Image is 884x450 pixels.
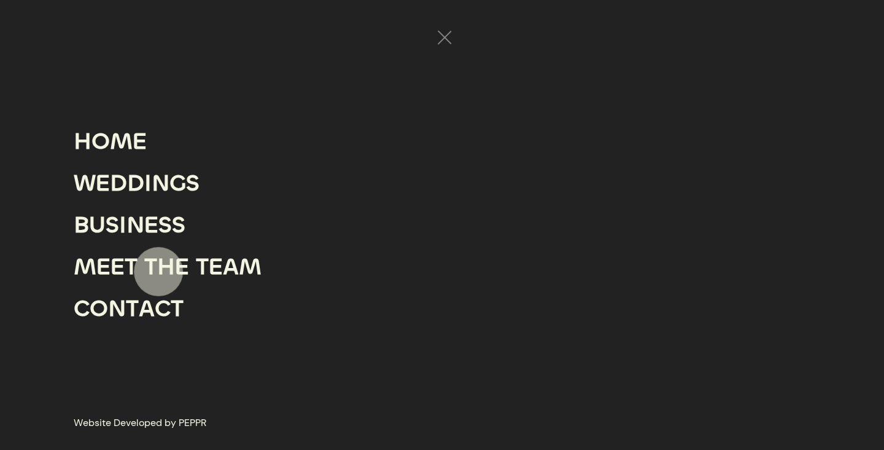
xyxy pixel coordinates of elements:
div: U [89,204,106,246]
div: S [158,204,172,246]
a: BUSINESS [74,204,185,246]
a: MEET THE TEAM [74,246,262,288]
div: E [110,246,125,288]
div: E [133,120,147,162]
div: E [144,204,158,246]
div: N [108,288,126,330]
div: M [110,120,133,162]
div: T [125,246,138,288]
div: S [172,204,185,246]
div: G [169,162,186,204]
div: I [144,162,152,204]
div: N [152,162,169,204]
div: B [74,204,89,246]
div: T [196,246,209,288]
div: D [110,162,127,204]
div: E [96,246,110,288]
div: I [119,204,126,246]
div: E [209,246,223,288]
div: M [74,246,96,288]
div: D [127,162,144,204]
div: H [74,120,91,162]
a: WEDDINGS [74,162,200,204]
div: W [74,162,96,204]
div: S [106,204,119,246]
div: T [144,246,157,288]
a: CONTACT [74,288,184,330]
div: E [175,246,189,288]
div: M [239,246,262,288]
a: HOME [74,120,147,162]
div: O [91,120,110,162]
div: T [171,288,184,330]
div: N [126,204,144,246]
div: C [155,288,171,330]
div: C [74,288,90,330]
a: Website Developed by PEPPR [74,414,206,432]
div: T [126,288,139,330]
div: E [96,162,110,204]
div: A [139,288,155,330]
div: O [90,288,108,330]
div: A [223,246,239,288]
div: S [186,162,200,204]
div: H [157,246,175,288]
